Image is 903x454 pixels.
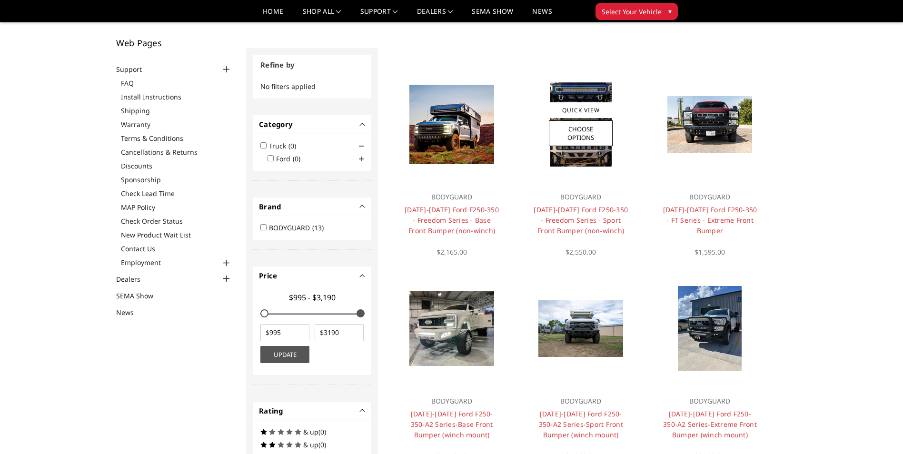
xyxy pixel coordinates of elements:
[550,82,612,167] img: Multiple lighting options
[121,216,232,226] a: Check Order Status
[534,205,628,235] a: [DATE]-[DATE] Ford F250-350 - Freedom Series - Sport Front Bumper (non-winch)
[269,223,329,232] label: BODYGUARD
[549,102,613,118] a: Quick View
[253,55,371,75] h3: Refine by
[539,409,623,439] a: [DATE]-[DATE] Ford F250-350-A2 Series-Sport Front Bumper (winch mount)
[411,409,493,439] a: [DATE]-[DATE] Ford F250-350-A2 Series-Base Front Bumper (winch mount)
[259,119,365,130] h4: Category
[303,8,341,22] a: shop all
[663,409,757,439] a: [DATE]-[DATE] Ford F250-350-A2 Series-Extreme Front Bumper (winch mount)
[116,39,232,47] h5: Web Pages
[318,427,326,436] span: (0)
[259,201,365,212] h4: Brand
[602,7,662,17] span: Select Your Vehicle
[404,395,499,407] p: BODYGUARD
[404,191,499,203] p: BODYGUARD
[855,408,903,454] iframe: Chat Widget
[533,191,629,203] p: BODYGUARD
[116,291,165,301] a: SEMA Show
[121,230,232,240] a: New Product Wait List
[260,324,309,341] input: $995
[121,202,232,212] a: MAP Policy
[303,440,318,449] span: & up
[121,78,232,88] a: FAQ
[662,191,758,203] p: BODYGUARD
[259,270,365,281] h4: Price
[121,119,232,129] a: Warranty
[695,247,725,257] span: $1,595.00
[121,92,232,102] a: Install Instructions
[360,8,398,22] a: Support
[549,120,613,146] a: Choose Options
[360,273,365,278] button: -
[437,247,467,257] span: $2,165.00
[360,122,365,127] button: -
[532,8,552,22] a: News
[121,188,232,198] a: Check Lead Time
[663,205,757,235] a: [DATE]-[DATE] Ford F250-350 - FT Series - Extreme Front Bumper
[360,408,365,413] button: -
[116,307,146,317] a: News
[116,274,152,284] a: Dealers
[312,223,324,232] span: (13)
[260,82,316,91] span: No filters applied
[595,3,678,20] button: Select Your Vehicle
[524,67,638,182] a: Multiple lighting options
[315,324,364,341] input: $3190
[121,133,232,143] a: Terms & Conditions
[293,154,300,163] span: (0)
[259,405,365,416] h4: Rating
[405,205,499,235] a: [DATE]-[DATE] Ford F250-350 - Freedom Series - Base Front Bumper (non-winch)
[360,204,365,209] button: -
[121,161,232,171] a: Discounts
[288,141,296,150] span: (0)
[121,106,232,116] a: Shipping
[533,395,629,407] p: BODYGUARD
[121,175,232,185] a: Sponsorship
[276,154,306,163] label: Ford
[116,64,154,74] a: Support
[417,8,453,22] a: Dealers
[566,247,596,257] span: $2,550.00
[260,346,309,363] button: Update
[269,141,302,150] label: Truck
[121,257,232,267] a: Employment
[662,395,758,407] p: BODYGUARD
[472,8,513,22] a: SEMA Show
[121,244,232,254] a: Contact Us
[318,440,326,449] span: (0)
[668,6,672,16] span: ▾
[121,147,232,157] a: Cancellations & Returns
[263,8,283,22] a: Home
[359,144,364,148] span: Click to show/hide children
[359,157,364,161] span: Click to show/hide children
[303,427,318,436] span: & up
